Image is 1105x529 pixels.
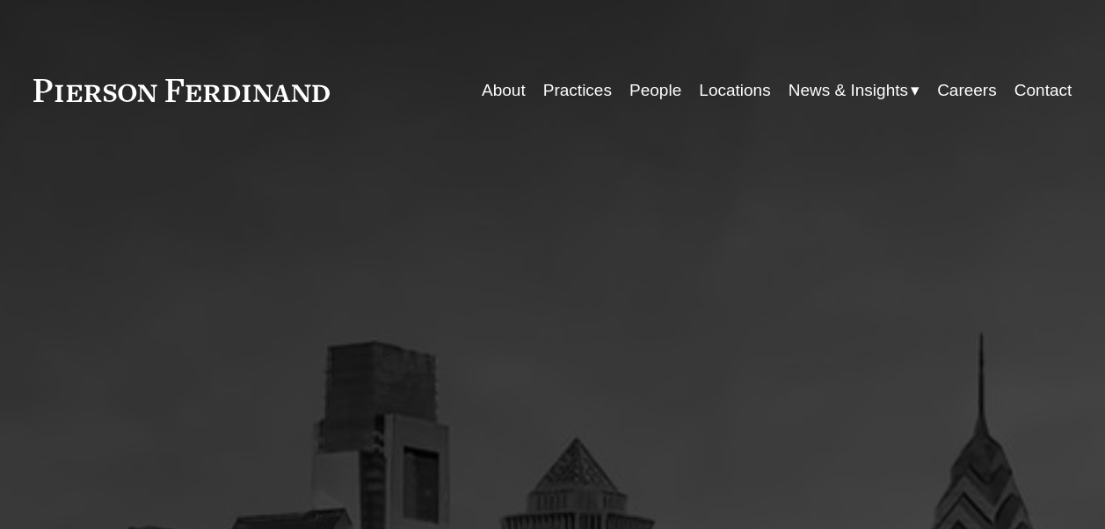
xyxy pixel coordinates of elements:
a: Practices [543,74,612,107]
a: People [629,74,681,107]
a: Contact [1014,74,1072,107]
a: About [482,74,526,107]
span: News & Insights [789,76,908,105]
a: folder dropdown [789,74,920,107]
a: Careers [937,74,997,107]
a: Locations [699,74,770,107]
